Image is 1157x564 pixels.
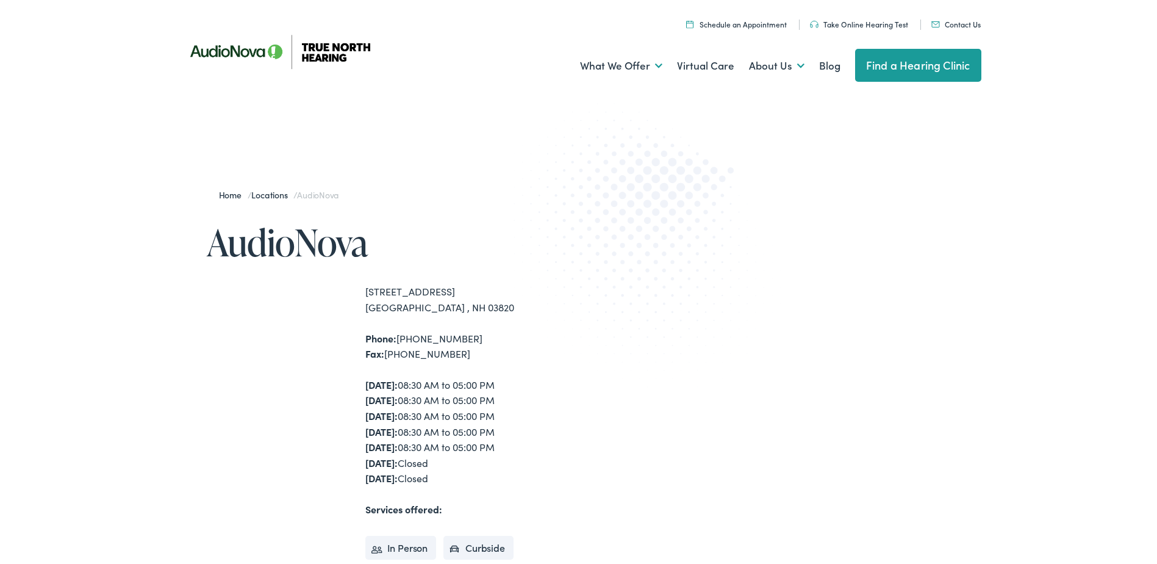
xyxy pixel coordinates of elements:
a: Schedule an Appointment [686,19,787,29]
strong: [DATE]: [365,440,398,454]
a: Locations [251,189,293,201]
strong: [DATE]: [365,425,398,438]
a: Take Online Hearing Test [810,19,908,29]
a: Contact Us [931,19,981,29]
li: In Person [365,536,437,560]
img: Headphones icon in color code ffb348 [810,21,818,28]
span: / / [219,189,339,201]
div: [PHONE_NUMBER] [PHONE_NUMBER] [365,331,579,362]
strong: [DATE]: [365,471,398,485]
strong: [DATE]: [365,378,398,391]
a: What We Offer [580,43,662,89]
div: [STREET_ADDRESS] [GEOGRAPHIC_DATA] , NH 03820 [365,284,579,315]
span: AudioNova [297,189,339,201]
img: Icon symbolizing a calendar in color code ffb348 [686,20,693,28]
img: Mail icon in color code ffb348, used for communication purposes [931,21,940,27]
a: Blog [819,43,840,89]
strong: Fax: [365,347,384,360]
a: Find a Hearing Clinic [855,49,981,82]
a: About Us [749,43,804,89]
a: Home [219,189,248,201]
strong: [DATE]: [365,409,398,422]
strong: [DATE]: [365,393,398,407]
strong: [DATE]: [365,456,398,469]
h1: AudioNova [207,222,579,262]
div: 08:30 AM to 05:00 PM 08:30 AM to 05:00 PM 08:30 AM to 05:00 PM 08:30 AM to 05:00 PM 08:30 AM to 0... [365,377,579,486]
strong: Services offered: [365,502,442,516]
a: Virtual Care [677,43,734,89]
strong: Phone: [365,331,396,345]
li: Curbside [443,536,514,560]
